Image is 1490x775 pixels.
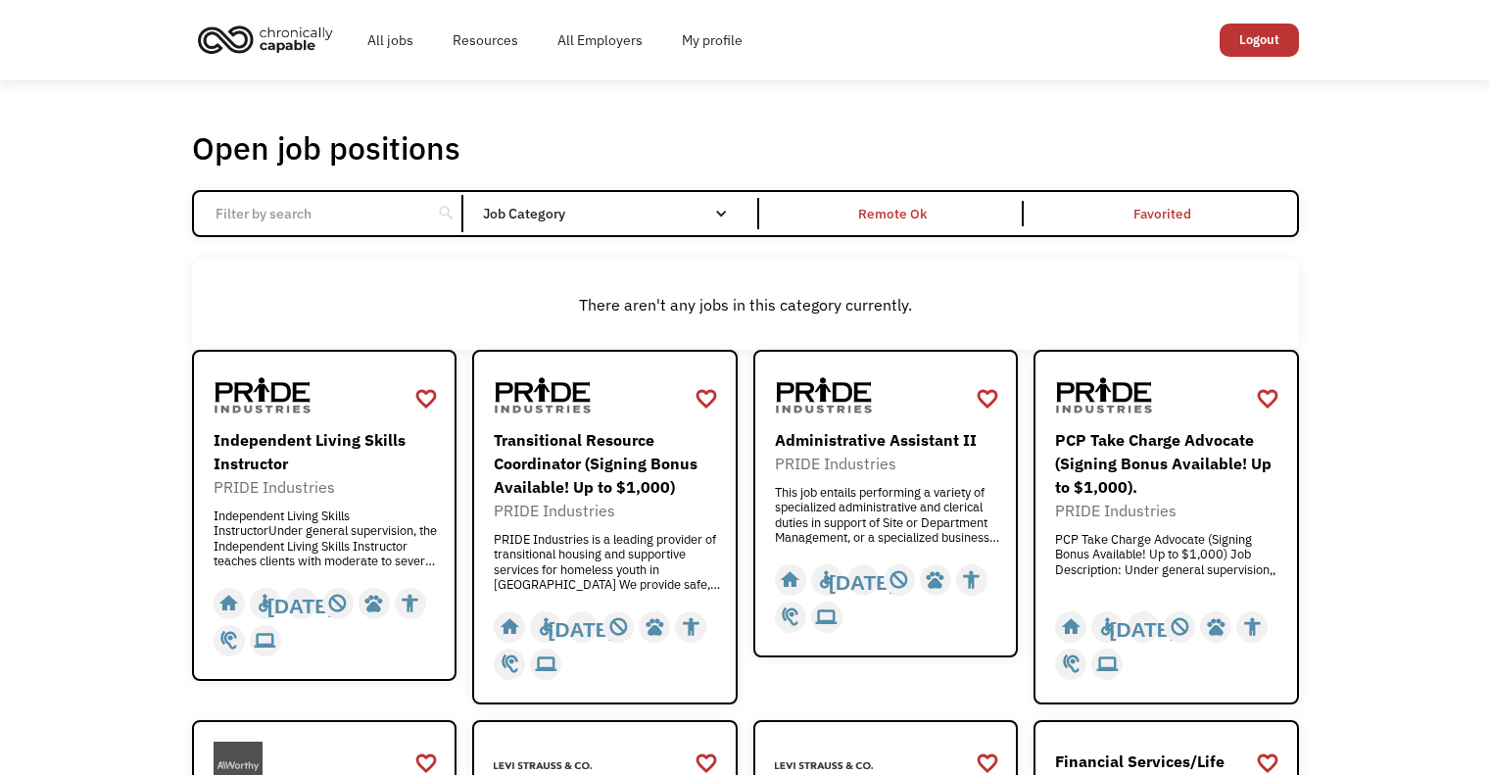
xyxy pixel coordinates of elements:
div: accessibility [681,612,701,642]
img: PRIDE Industries [494,371,592,420]
div: hearing [1061,650,1081,679]
a: Resources [433,9,538,72]
h1: Open job positions [192,128,460,168]
a: All Employers [538,9,662,72]
div: home [780,565,800,595]
a: home [192,18,348,61]
a: PRIDE IndustriesIndependent Living Skills InstructorPRIDE IndustriesIndependent Living Skills Ins... [192,350,457,681]
div: accessibility [400,589,420,618]
div: PCP Take Charge Advocate (Signing Bonus Available! Up to $1,000). [1055,428,1282,499]
div: Independent Living Skills Instructor [214,428,441,475]
a: favorite_border [1256,384,1279,413]
div: computer [255,626,275,655]
a: All jobs [348,9,433,72]
div: PRIDE Industries [1055,499,1282,522]
div: home [218,589,239,618]
img: Chronically Capable logo [192,18,339,61]
div: accessible [536,612,556,642]
div: pets [1206,612,1226,642]
div: not_interested [889,565,909,595]
div: [DATE] [1110,612,1178,642]
div: accessibility [1242,612,1263,642]
a: PRIDE IndustriesTransitional Resource Coordinator (Signing Bonus Available! Up to $1,000)PRIDE In... [472,350,738,704]
a: favorite_border [414,384,438,413]
div: home [500,612,520,642]
div: PRIDE Industries [214,475,441,499]
a: favorite_border [976,384,999,413]
a: Logout [1220,24,1299,57]
div: [DATE] [549,612,616,642]
div: Job Category [483,207,746,220]
div: [DATE] [829,565,896,595]
div: There aren't any jobs in this category currently. [202,293,1289,316]
div: pets [645,612,665,642]
div: pets [925,565,945,595]
div: accessible [255,589,275,618]
img: PRIDE Industries [775,371,873,420]
div: PRIDE Industries is a leading provider of transitional housing and supportive services for homele... [494,532,721,591]
div: search [437,199,456,228]
div: Independent Living Skills InstructorUnder general supervision, the Independent Living Skills Inst... [214,509,441,567]
a: My profile [662,9,762,72]
div: Transitional Resource Coordinator (Signing Bonus Available! Up to $1,000) [494,428,721,499]
div: [DATE] [267,589,335,618]
div: not_interested [1170,612,1190,642]
form: Email Form [192,190,1299,236]
img: PRIDE Industries [214,371,312,420]
div: Job Category [483,198,746,229]
div: not_interested [608,612,629,642]
div: pets [363,589,384,618]
a: Favorited [1028,192,1296,234]
div: PRIDE Industries [775,452,1002,475]
div: hearing [780,603,800,632]
div: Administrative Assistant II [775,428,1002,452]
div: Remote Ok [858,202,927,225]
a: PRIDE IndustriesAdministrative Assistant IIPRIDE IndustriesThis job entails performing a variety ... [753,350,1019,657]
a: PRIDE IndustriesPCP Take Charge Advocate (Signing Bonus Available! Up to $1,000).PRIDE Industries... [1033,350,1299,704]
div: hearing [500,650,520,679]
div: computer [816,603,837,632]
div: hearing [218,626,239,655]
div: PRIDE Industries [494,499,721,522]
div: This job entails performing a variety of specialized administrative and clerical duties in suppor... [775,485,1002,544]
img: PRIDE Industries [1055,371,1153,420]
div: accessible [1097,612,1118,642]
div: PCP Take Charge Advocate (Signing Bonus Available! Up to $1,000) Job Description: Under general s... [1055,532,1282,591]
div: accessible [816,565,837,595]
div: computer [1097,650,1118,679]
div: computer [536,650,556,679]
div: accessibility [961,565,982,595]
a: Remote Ok [759,192,1028,234]
a: favorite_border [695,384,718,413]
input: Filter by search [204,195,422,232]
div: not_interested [327,589,348,618]
div: home [1061,612,1081,642]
